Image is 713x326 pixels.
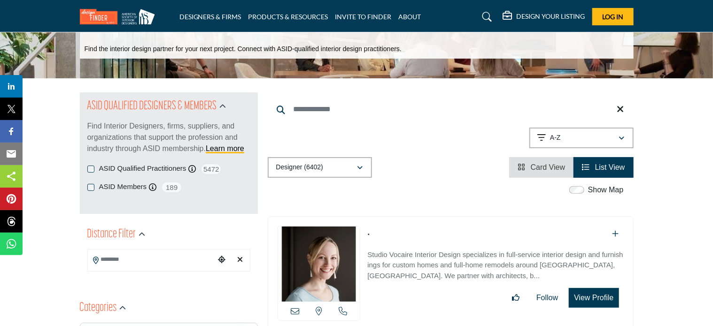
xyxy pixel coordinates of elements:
[518,163,565,171] a: View Card
[87,184,94,191] input: ASID Members checkbox
[248,13,328,21] a: PRODUCTS & RESOURCES
[87,226,136,243] h2: Distance Filter
[367,244,623,281] a: Studio Vocaire Interior Design specializes in full-service interior design and furnishings for cu...
[517,12,585,21] h5: DESIGN YOUR LISTING
[509,157,573,178] li: Card View
[612,230,619,238] a: Add To List
[80,300,117,317] h2: Categories
[367,226,370,239] p: .
[179,13,241,21] a: DESIGNERS & FIRMS
[268,157,372,178] button: Designer (6402)
[276,163,323,172] p: Designer (6402)
[550,133,561,143] p: A-Z
[278,227,360,302] img: .
[85,45,402,54] p: Find the interior design partner for your next project. Connect with ASID-qualified interior desi...
[503,11,585,23] div: DESIGN YOUR LISTING
[88,250,215,269] input: Search Location
[99,182,147,192] label: ASID Members
[268,98,634,121] input: Search Keyword
[367,250,623,281] p: Studio Vocaire Interior Design specializes in full-service interior design and furnishings for cu...
[201,163,222,175] span: 5472
[592,8,634,25] button: Log In
[588,184,624,196] label: Show Map
[531,163,566,171] span: Card View
[80,9,160,24] img: Site Logo
[595,163,625,171] span: List View
[530,288,564,307] button: Follow
[473,9,498,24] a: Search
[506,288,526,307] button: Like listing
[87,98,217,115] h2: ASID QUALIFIED DESIGNERS & MEMBERS
[87,121,250,154] p: Find Interior Designers, firms, suppliers, and organizations that support the profession and indu...
[602,13,623,21] span: Log In
[161,182,182,193] span: 189
[367,227,370,237] a: .
[569,288,619,308] button: View Profile
[87,166,94,173] input: ASID Qualified Practitioners checkbox
[529,128,634,148] button: A-Z
[99,163,186,174] label: ASID Qualified Practitioners
[233,250,248,270] div: Clear search location
[335,13,392,21] a: INVITE TO FINDER
[573,157,633,178] li: List View
[206,144,244,152] a: Learn more
[399,13,421,21] a: ABOUT
[582,163,625,171] a: View List
[215,250,229,270] div: Choose your current location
